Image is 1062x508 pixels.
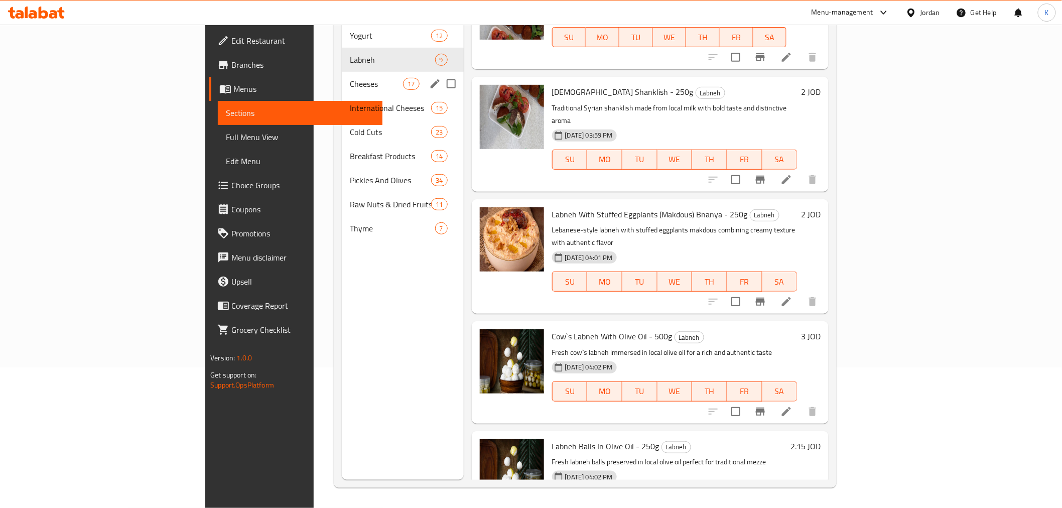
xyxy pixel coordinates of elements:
span: [DATE] 04:01 PM [561,253,617,263]
h6: 2.15 JOD [790,439,821,453]
span: Select to update [725,401,746,422]
span: Labneh [750,209,779,221]
span: Select to update [725,291,746,312]
span: Menu disclaimer [231,251,374,264]
h6: 2 JOD [801,207,821,221]
span: Labneh Balls In Olive Oil - 250g [552,439,659,454]
span: Edit Menu [226,155,374,167]
a: Upsell [209,270,382,294]
span: Menus [233,83,374,95]
button: MO [586,27,619,47]
button: SU [552,382,588,402]
button: SU [552,27,586,47]
span: Promotions [231,227,374,239]
a: Promotions [209,221,382,245]
button: FR [720,27,753,47]
div: Raw Nuts & Dried Fruits11 [342,192,463,216]
span: WE [657,30,683,45]
span: Cow`s Labneh With Olive Oil - 500g [552,329,673,344]
span: TH [696,152,723,167]
span: TU [626,275,653,289]
a: Edit menu item [780,296,792,308]
span: 1.0.0 [236,351,252,364]
button: SU [552,150,588,170]
span: 17 [404,79,419,89]
span: Breakfast Products [350,150,431,162]
h6: 2 JOD [801,85,821,99]
span: 12 [432,31,447,41]
div: items [431,198,447,210]
span: SA [757,30,783,45]
span: SA [766,275,793,289]
span: Labneh With Stuffed Eggplants (Makdous) Bnanya - 250g [552,207,748,222]
button: SA [762,150,798,170]
span: K [1045,7,1049,18]
span: Coverage Report [231,300,374,312]
span: Get support on: [210,368,256,382]
span: 15 [432,103,447,113]
button: delete [801,45,825,69]
div: items [431,126,447,138]
span: FR [731,384,758,399]
span: SU [557,30,582,45]
div: Jordan [920,7,940,18]
div: Cheeses17edit [342,72,463,96]
button: SA [762,272,798,292]
div: Thyme [350,222,435,234]
a: Menus [209,77,382,101]
div: items [431,150,447,162]
span: SU [557,152,584,167]
span: 7 [436,224,447,233]
span: FR [731,152,758,167]
span: TU [626,152,653,167]
nav: Menu sections [342,20,463,244]
span: Version: [210,351,235,364]
p: Fresh cow`s labneh immersed in local olive oil for a rich and authentic taste [552,346,797,359]
span: Coupons [231,203,374,215]
a: Full Menu View [218,125,382,149]
span: TH [696,384,723,399]
span: Labneh [696,87,725,99]
a: Sections [218,101,382,125]
span: Raw Nuts & Dried Fruits [350,198,431,210]
div: Menu-management [812,7,873,19]
button: Branch-specific-item [748,168,772,192]
span: FR [724,30,749,45]
button: FR [727,272,762,292]
button: MO [587,150,622,170]
button: TH [692,272,727,292]
button: TH [686,27,720,47]
div: Breakfast Products14 [342,144,463,168]
span: [DATE] 03:59 PM [561,131,617,140]
span: FR [731,275,758,289]
button: SA [753,27,787,47]
span: SU [557,275,584,289]
button: delete [801,168,825,192]
span: Grocery Checklist [231,324,374,336]
div: Labneh [750,209,779,221]
img: Syrian Shanklish - 250g [480,85,544,149]
span: Upsell [231,276,374,288]
span: Pickles And Olives [350,174,431,186]
a: Choice Groups [209,173,382,197]
span: Labneh [675,332,704,343]
button: WE [657,382,693,402]
a: Edit menu item [780,174,792,186]
span: Cold Cuts [350,126,431,138]
div: Labneh [661,441,691,453]
a: Edit Menu [218,149,382,173]
span: MO [591,152,618,167]
span: Choice Groups [231,179,374,191]
span: Select to update [725,169,746,190]
span: International Cheeses [350,102,431,114]
span: 34 [432,176,447,185]
p: Traditional Syrian shanklish made from local milk with bold taste and distinctive aroma [552,102,797,127]
button: SU [552,272,588,292]
button: TU [622,150,657,170]
button: SA [762,382,798,402]
button: TU [622,382,657,402]
a: Support.OpsPlatform [210,378,274,392]
div: items [431,30,447,42]
span: TH [696,275,723,289]
button: Branch-specific-item [748,290,772,314]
